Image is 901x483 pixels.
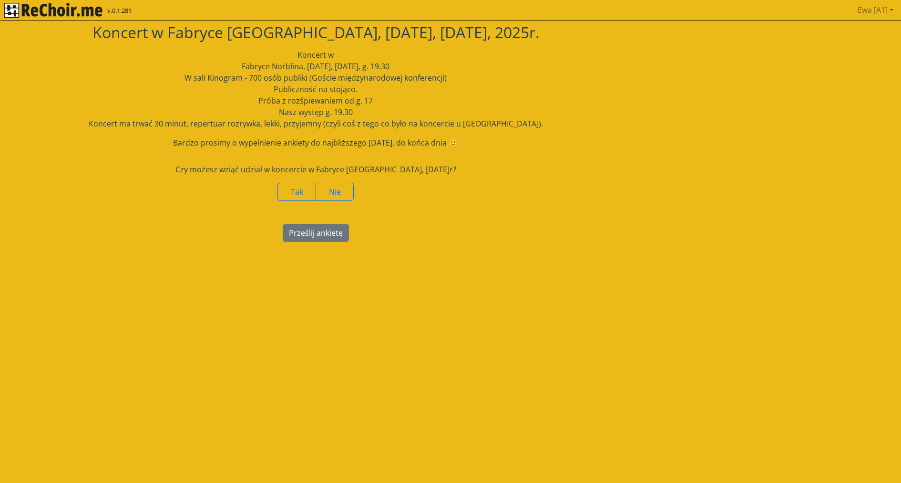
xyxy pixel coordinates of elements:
div: Czy możesz wziąć udział w koncercie w Fabryce [GEOGRAPHIC_DATA], [DATE]r? [2,164,629,175]
button: Prześlij ankietę [283,224,349,242]
p: Bardzo prosimy o wypełnienie ankiety do najbliższego [DATE], do końca dnia 🙂 [2,137,629,148]
span: v.0.1.281 [107,6,132,16]
a: Ewa [A1] [854,0,897,20]
p: Koncert w Fabryce Norblina, [DATE], [DATE], g. 19.30 W sali Kinogram - 700 osób publiki (Goście m... [2,49,629,129]
span: Nie [329,187,341,197]
img: rekłajer mi [4,3,102,18]
span: Tak [291,187,303,197]
h2: Koncert w Fabryce [GEOGRAPHIC_DATA], [DATE], [DATE], 2025r. [2,23,629,42]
